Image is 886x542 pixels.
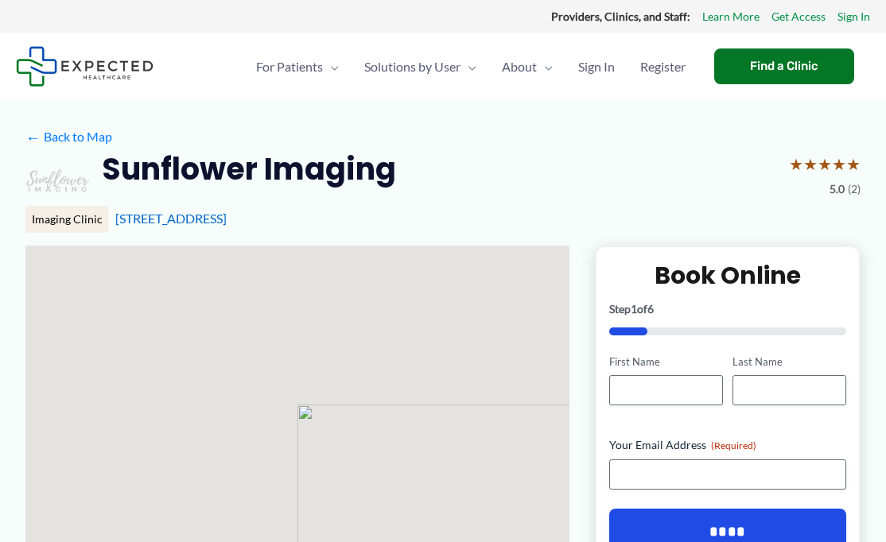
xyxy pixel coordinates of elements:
[256,39,323,95] span: For Patients
[25,206,109,233] div: Imaging Clinic
[243,39,698,95] nav: Primary Site Navigation
[537,39,553,95] span: Menu Toggle
[609,437,846,453] label: Your Email Address
[352,39,489,95] a: Solutions by UserMenu Toggle
[460,39,476,95] span: Menu Toggle
[243,39,352,95] a: For PatientsMenu Toggle
[832,149,846,179] span: ★
[565,39,628,95] a: Sign In
[848,179,861,199] span: (2)
[702,6,760,27] a: Learn More
[364,39,460,95] span: Solutions by User
[609,354,723,370] label: First Name
[803,149,818,179] span: ★
[578,39,615,95] span: Sign In
[789,149,803,179] span: ★
[25,125,112,149] a: ←Back to Map
[830,179,845,199] span: 5.0
[102,149,396,188] h2: Sunflower Imaging
[631,302,637,316] span: 1
[733,354,846,370] label: Last Name
[551,10,690,23] strong: Providers, Clinics, and Staff:
[16,46,153,87] img: Expected Healthcare Logo - side, dark font, small
[609,260,846,291] h2: Book Online
[489,39,565,95] a: AboutMenu Toggle
[502,39,537,95] span: About
[818,149,832,179] span: ★
[115,211,227,226] a: [STREET_ADDRESS]
[714,48,854,84] a: Find a Clinic
[846,149,861,179] span: ★
[628,39,698,95] a: Register
[323,39,339,95] span: Menu Toggle
[647,302,654,316] span: 6
[25,130,41,145] span: ←
[640,39,686,95] span: Register
[837,6,870,27] a: Sign In
[771,6,826,27] a: Get Access
[609,304,846,315] p: Step of
[711,439,756,451] span: (Required)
